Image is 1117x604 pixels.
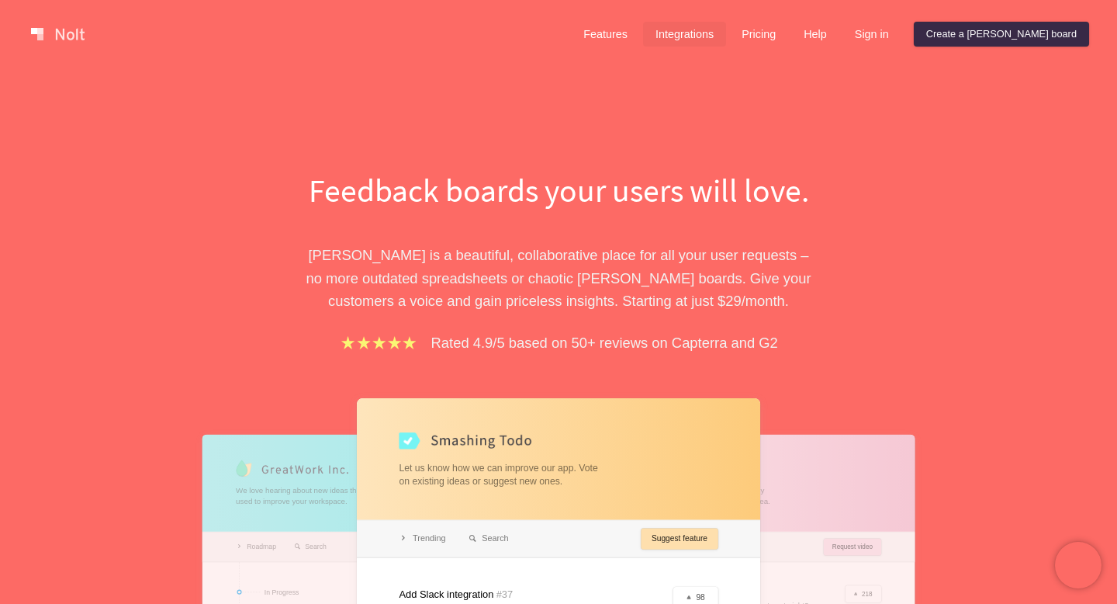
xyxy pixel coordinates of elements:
p: Rated 4.9/5 based on 50+ reviews on Capterra and G2 [431,332,778,354]
h1: Feedback boards your users will love. [291,168,826,213]
a: Features [571,22,640,47]
a: Integrations [643,22,726,47]
a: Pricing [729,22,788,47]
a: Sign in [842,22,901,47]
iframe: Chatra live chat [1055,542,1101,588]
img: stars.b067e34983.png [339,334,418,352]
a: Create a [PERSON_NAME] board [914,22,1089,47]
p: [PERSON_NAME] is a beautiful, collaborative place for all your user requests – no more outdated s... [291,244,826,312]
a: Help [791,22,839,47]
